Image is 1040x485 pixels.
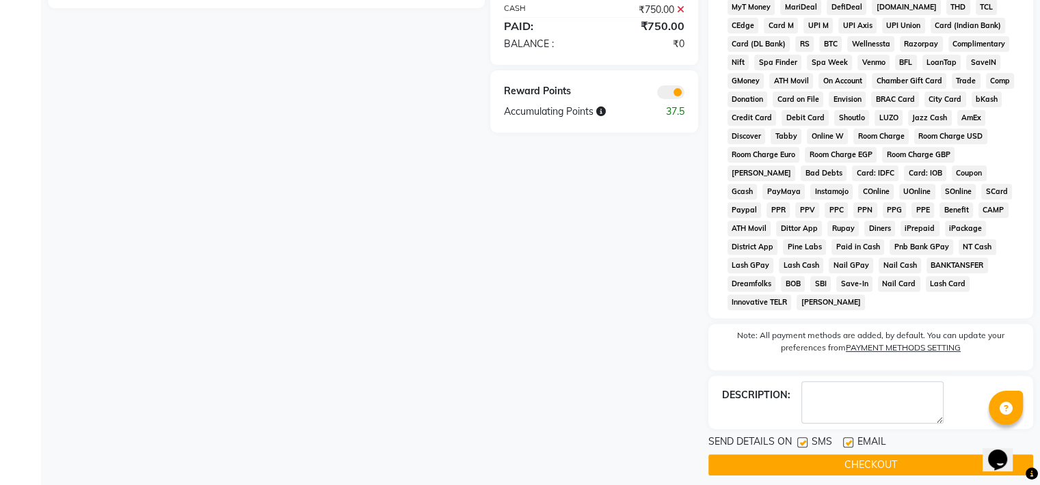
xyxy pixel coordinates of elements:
span: BTC [819,36,842,52]
span: COnline [858,184,894,199]
span: Online W [807,128,848,144]
div: Accumulating Points [494,105,644,119]
div: 37.5 [644,105,694,119]
label: PAYMENT METHODS SETTING [846,342,961,354]
div: ₹750.00 [594,3,695,17]
span: Instamojo [810,184,853,199]
span: On Account [818,73,866,89]
span: Room Charge Euro [728,147,800,163]
span: iPrepaid [901,221,939,236]
span: SEND DETAILS ON [708,434,792,452]
span: Spa Finder [754,55,801,70]
span: SBI [810,276,831,292]
span: EMAIL [857,434,886,452]
span: UPI M [803,18,833,33]
span: Debit Card [782,110,829,126]
span: Benefit [939,202,973,218]
span: PPR [766,202,790,218]
span: Lash Card [926,276,970,292]
iframe: chat widget [983,430,1026,471]
span: CEdge [728,18,759,33]
span: Wellnessta [847,36,894,52]
button: CHECKOUT [708,454,1033,475]
span: ATH Movil [769,73,813,89]
span: BFL [895,55,917,70]
span: Shoutlo [834,110,869,126]
span: LUZO [875,110,903,126]
div: ₹750.00 [594,18,695,34]
span: Spa Week [807,55,852,70]
span: Complimentary [948,36,1010,52]
span: iPackage [945,221,987,236]
span: UPI Union [882,18,925,33]
span: Credit Card [728,110,777,126]
div: BALANCE : [494,37,594,51]
span: Tabby [771,128,801,144]
span: City Card [924,92,966,107]
span: SMS [812,434,832,452]
div: Reward Points [494,84,594,99]
span: District App [728,239,778,255]
div: DESCRIPTION: [722,388,790,402]
span: Discover [728,128,766,144]
span: Jazz Cash [908,110,952,126]
span: UOnline [899,184,935,199]
span: Coupon [952,165,987,181]
span: SOnline [941,184,976,199]
span: Room Charge USD [914,128,987,144]
span: [PERSON_NAME] [797,294,865,310]
span: UPI Axis [838,18,877,33]
span: Razorpay [900,36,943,52]
span: Bad Debts [801,165,846,181]
span: Card (Indian Bank) [931,18,1006,33]
span: ATH Movil [728,221,771,236]
span: Save-In [836,276,872,292]
span: Nail Cash [879,258,921,273]
span: Card: IDFC [852,165,898,181]
span: Paypal [728,202,762,218]
span: Room Charge EGP [805,147,877,163]
span: PPC [825,202,848,218]
span: Room Charge GBP [882,147,955,163]
span: Dittor App [776,221,822,236]
span: SCard [981,184,1012,199]
div: CASH [494,3,594,17]
span: CAMP [978,202,1009,218]
span: Innovative TELR [728,294,792,310]
label: Note: All payment methods are added, by default. You can update your preferences from [722,329,1019,359]
span: Venmo [857,55,890,70]
span: LoanTap [922,55,961,70]
span: Trade [952,73,981,89]
span: AmEx [957,110,986,126]
span: PPV [795,202,819,218]
span: PPN [853,202,877,218]
span: Nail Card [878,276,920,292]
span: Envision [829,92,866,107]
span: Card: IOB [904,165,946,181]
div: PAID: [494,18,594,34]
span: RS [795,36,814,52]
span: Nift [728,55,749,70]
span: Chamber Gift Card [872,73,946,89]
span: PPG [883,202,907,218]
span: NT Cash [959,239,996,255]
span: PPE [911,202,934,218]
span: Dreamfolks [728,276,776,292]
span: Donation [728,92,768,107]
span: Rupay [827,221,859,236]
span: Lash GPay [728,258,774,273]
span: Gcash [728,184,758,199]
span: BRAC Card [871,92,919,107]
span: Diners [864,221,895,236]
span: bKash [972,92,1002,107]
span: Card on File [773,92,823,107]
span: Nail GPay [829,258,873,273]
span: BOB [781,276,805,292]
span: Pine Labs [783,239,826,255]
span: Card M [764,18,798,33]
span: [PERSON_NAME] [728,165,796,181]
span: Room Charge [853,128,909,144]
div: ₹0 [594,37,695,51]
span: Paid in Cash [831,239,884,255]
span: Lash Cash [779,258,823,273]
